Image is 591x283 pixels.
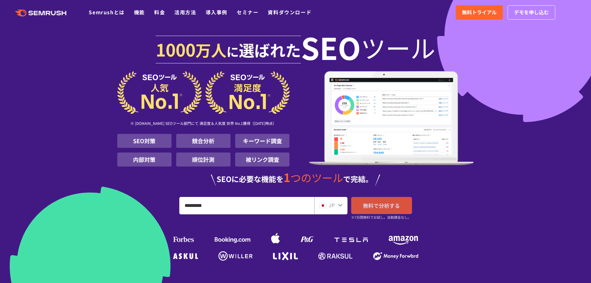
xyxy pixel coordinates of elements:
[134,8,145,16] a: 機能
[117,114,290,134] div: ※ [DOMAIN_NAME] SEOツール部門にて 満足度＆人気度 世界 No.1獲得（[DATE]時点）
[235,134,289,148] li: キーワード調査
[235,153,289,167] li: 被リンク調査
[361,35,435,60] span: ツール
[239,39,301,61] span: 選ばれた
[456,5,503,20] a: 無料トライアル
[268,8,311,16] a: 資料ダウンロード
[156,37,195,62] span: 1000
[237,8,258,16] a: セミナー
[351,214,411,220] small: ※7日間無料でお試し。自動課金なし。
[176,134,231,148] li: 競合分析
[508,5,555,20] a: デモを申し込む
[195,39,226,61] span: 万人
[176,153,231,167] li: 順位計測
[174,8,196,16] a: 活用方法
[351,197,412,214] a: 無料で分析する
[290,170,343,185] span: つのツール
[117,171,474,186] div: SEOに必要な機能を
[226,42,239,60] span: に
[117,153,172,167] li: 内部対策
[301,35,361,60] span: SEO
[462,8,497,16] span: 無料トライアル
[343,173,373,184] span: で完結。
[154,8,165,16] a: 料金
[206,8,227,16] a: 導入事例
[89,8,124,16] a: Semrushとは
[363,202,400,209] span: 無料で分析する
[117,134,172,148] li: SEO対策
[514,8,549,16] span: デモを申し込む
[284,169,290,185] span: 1
[329,201,335,209] span: JP
[180,197,314,214] input: URL、キーワードを入力してください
